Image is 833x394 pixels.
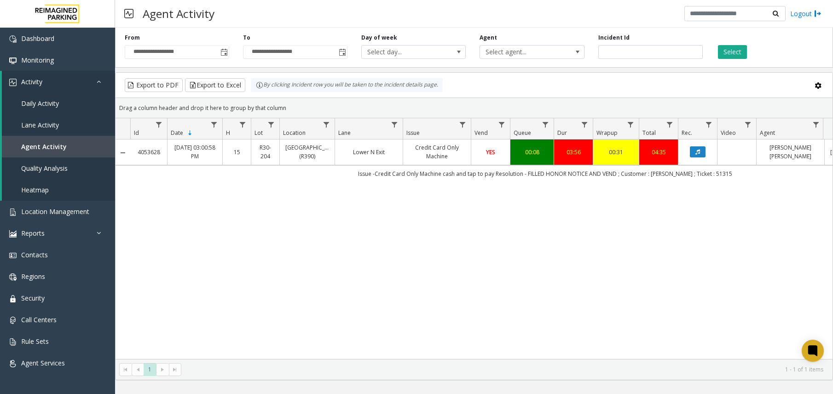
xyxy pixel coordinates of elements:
span: Quality Analysis [21,164,68,173]
span: Id [134,129,139,137]
a: Lane Activity [2,114,115,136]
a: Date Filter Menu [208,118,220,131]
a: Id Filter Menu [153,118,165,131]
span: Sortable [186,129,194,137]
span: Total [642,129,656,137]
a: Agent Filter Menu [810,118,822,131]
span: Regions [21,272,45,281]
img: pageIcon [124,2,133,25]
span: Wrapup [596,129,618,137]
span: Lane [338,129,351,137]
img: 'icon' [9,252,17,259]
a: Dur Filter Menu [578,118,591,131]
img: 'icon' [9,230,17,238]
a: Vend Filter Menu [496,118,508,131]
a: [PERSON_NAME] [PERSON_NAME] [762,143,819,161]
a: 03:56 [560,148,587,156]
span: Agent Services [21,359,65,367]
span: Rule Sets [21,337,49,346]
span: Lot [255,129,263,137]
button: Select [718,45,747,59]
span: Queue [514,129,531,137]
img: 'icon' [9,57,17,64]
a: Quality Analysis [2,157,115,179]
a: 00:08 [516,148,548,156]
a: H Filter Menu [237,118,249,131]
label: Agent [480,34,497,42]
a: Location Filter Menu [320,118,333,131]
a: Rec. Filter Menu [703,118,715,131]
a: 00:31 [599,148,633,156]
img: 'icon' [9,317,17,324]
a: 04:35 [645,148,672,156]
div: Data table [116,118,833,359]
span: Monitoring [21,56,54,64]
button: Export to PDF [125,78,183,92]
label: Day of week [361,34,397,42]
img: 'icon' [9,338,17,346]
a: Lot Filter Menu [265,118,278,131]
a: Activity [2,71,115,93]
a: 4053628 [136,148,162,156]
a: Lower N Exit [341,148,397,156]
span: Dur [557,129,567,137]
span: Location Management [21,207,89,216]
a: Logout [790,9,821,18]
img: infoIcon.svg [256,81,263,89]
span: Page 1 [144,363,156,376]
span: Security [21,294,45,302]
a: Heatmap [2,179,115,201]
label: Incident Id [598,34,630,42]
a: Agent Activity [2,136,115,157]
span: Call Centers [21,315,57,324]
span: Lane Activity [21,121,59,129]
span: Date [171,129,183,137]
span: Issue [406,129,420,137]
a: Video Filter Menu [742,118,754,131]
span: Agent [760,129,775,137]
img: 'icon' [9,209,17,216]
span: Contacts [21,250,48,259]
kendo-pager-info: 1 - 1 of 1 items [187,365,823,373]
a: R30-204 [257,143,274,161]
a: Issue Filter Menu [457,118,469,131]
span: Daily Activity [21,99,59,108]
div: Drag a column header and drop it here to group by that column [116,100,833,116]
span: Activity [21,77,42,86]
span: Heatmap [21,185,49,194]
a: Credit Card Only Machine [409,143,465,161]
span: Select agent... [480,46,563,58]
span: Vend [474,129,488,137]
a: Collapse Details [116,149,130,156]
a: [GEOGRAPHIC_DATA] (R390) [285,143,329,161]
span: Location [283,129,306,137]
img: logout [814,9,821,18]
span: Reports [21,229,45,238]
a: Queue Filter Menu [539,118,552,131]
a: Daily Activity [2,93,115,114]
a: [DATE] 03:00:58 PM [173,143,217,161]
a: Lane Filter Menu [388,118,401,131]
a: Wrapup Filter Menu [625,118,637,131]
h3: Agent Activity [138,2,219,25]
img: 'icon' [9,35,17,43]
button: Export to Excel [185,78,245,92]
label: From [125,34,140,42]
span: YES [486,148,495,156]
label: To [243,34,250,42]
img: 'icon' [9,79,17,86]
span: Dashboard [21,34,54,43]
span: Video [721,129,736,137]
span: Agent Activity [21,142,67,151]
span: Select day... [362,46,445,58]
a: Total Filter Menu [664,118,676,131]
span: Toggle popup [337,46,347,58]
img: 'icon' [9,273,17,281]
div: By clicking Incident row you will be taken to the incident details page. [251,78,443,92]
a: 15 [228,148,245,156]
span: H [226,129,230,137]
a: YES [477,148,504,156]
